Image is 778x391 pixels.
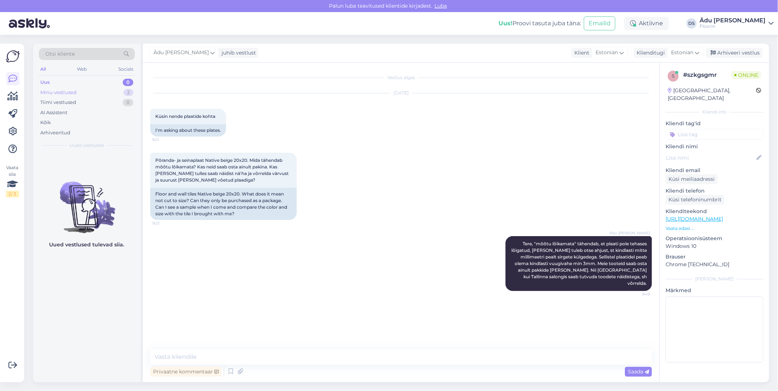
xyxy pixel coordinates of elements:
[671,49,693,57] span: Estonian
[700,18,774,29] a: Ädu [PERSON_NAME]Floorin
[666,167,763,174] p: Kliendi email
[152,137,180,142] span: 9:21
[731,71,761,79] span: Online
[123,89,133,96] div: 2
[155,157,290,183] span: Põranda- ja seinaplaat Native beige 20x20. Mida tähendab mõõtu lõikamata? Kas neid saab osta ainu...
[666,154,755,162] input: Lisa nimi
[666,225,763,232] p: Vaata edasi ...
[666,143,763,150] p: Kliendi nimi
[700,23,766,29] div: Floorin
[40,119,51,126] div: Kõik
[39,64,47,74] div: All
[40,109,67,116] div: AI Assistent
[634,49,665,57] div: Klienditugi
[155,113,215,119] span: Küsin nende plaatide kohta
[153,49,209,57] span: Ädu [PERSON_NAME]
[40,129,70,137] div: Arhiveeritud
[624,17,669,30] div: Aktiivne
[666,174,718,184] div: Küsi meiliaadressi
[6,164,19,197] div: Vaata siia
[672,73,675,79] span: s
[666,187,763,195] p: Kliendi telefon
[706,48,763,58] div: Arhiveeri vestlus
[33,168,141,234] img: No chats
[622,291,650,297] span: 9:49
[511,241,648,286] span: Tere, "mõõtu lõikamata" tähendab, et plaati pole tehases lõigatud, [PERSON_NAME] tuleb otse ahjus...
[150,90,652,96] div: [DATE]
[123,99,133,106] div: 0
[150,188,297,220] div: Floor and wall tiles Native beige 20x20. What does it mean not cut to size? Can they only be purc...
[666,120,763,127] p: Kliendi tag'id
[666,242,763,250] p: Windows 10
[666,253,763,261] p: Brauser
[6,49,20,63] img: Askly Logo
[666,216,723,222] a: [URL][DOMAIN_NAME]
[40,89,77,96] div: Minu vestlused
[150,74,652,81] div: Vestlus algas
[666,287,763,294] p: Märkmed
[123,79,133,86] div: 0
[117,64,135,74] div: Socials
[666,261,763,268] p: Chrome [TECHNICAL_ID]
[666,129,763,140] input: Lisa tag
[584,16,615,30] button: Emailid
[499,19,581,28] div: Proovi tasuta juba täna:
[628,368,649,375] span: Saada
[40,79,50,86] div: Uus
[666,276,763,282] div: [PERSON_NAME]
[610,230,650,236] span: Ädu [PERSON_NAME]
[70,142,104,149] span: Uued vestlused
[596,49,618,57] span: Estonian
[686,18,697,29] div: DS
[668,87,756,102] div: [GEOGRAPHIC_DATA], [GEOGRAPHIC_DATA]
[150,124,226,137] div: I'm asking about these plates.
[219,49,256,57] div: juhib vestlust
[150,367,222,377] div: Privaatne kommentaar
[666,109,763,115] div: Kliendi info
[76,64,89,74] div: Web
[571,49,589,57] div: Klient
[666,235,763,242] p: Operatsioonisüsteem
[45,50,75,58] span: Otsi kliente
[499,20,512,27] b: Uus!
[6,191,19,197] div: 2 / 3
[432,3,449,9] span: Luba
[683,71,731,79] div: # szkgsgmr
[666,195,725,205] div: Küsi telefoninumbrit
[152,220,180,226] span: 9:22
[40,99,76,106] div: Tiimi vestlused
[700,18,766,23] div: Ädu [PERSON_NAME]
[49,241,125,249] p: Uued vestlused tulevad siia.
[666,208,763,215] p: Klienditeekond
